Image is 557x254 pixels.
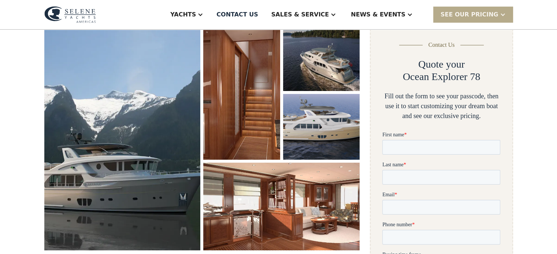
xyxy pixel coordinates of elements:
div: Yachts [170,10,196,19]
h2: Ocean Explorer 78 [403,71,480,83]
a: open lightbox [44,25,201,250]
a: open lightbox [203,163,360,250]
img: logo [44,6,96,23]
a: open lightbox [283,25,360,91]
a: open lightbox [283,94,360,160]
h2: Quote your [418,58,465,71]
a: open lightbox [203,25,280,160]
div: News & EVENTS [351,10,405,19]
div: Contact Us [428,41,455,49]
div: Fill out the form to see your passcode, then use it to start customizing your dream boat and see ... [382,91,500,121]
div: Contact US [216,10,258,19]
div: SEE Our Pricing [441,10,498,19]
div: SEE Our Pricing [433,7,513,22]
div: Sales & Service [271,10,329,19]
